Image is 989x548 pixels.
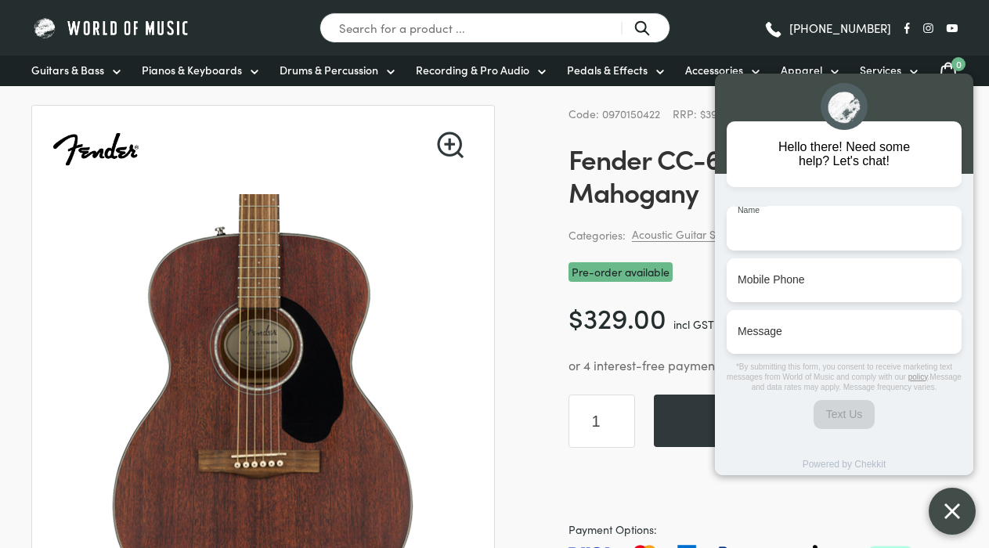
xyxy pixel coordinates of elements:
span: Code: 0970150422 [568,106,660,121]
input: Product quantity [568,395,635,448]
span: incl GST [673,316,714,332]
button: Add to cart [654,395,958,447]
span: Pedals & Effects [567,62,648,78]
span: Pre-order available [568,262,673,282]
span: Accessories [685,62,743,78]
span: Recording & Pro Audio [416,62,529,78]
a: Acoustic Guitar Starter Packs [632,227,774,242]
h1: Fender CC-60S Concert Pack V2 Mahogany [568,142,958,207]
span: $ [568,297,583,336]
span: RRP: $399 [673,106,724,121]
span: Drums & Percussion [280,62,378,78]
a: View full-screen image gallery [437,132,464,158]
span: Pianos & Keyboards [142,62,242,78]
iframe: Chat with our support team [707,39,989,548]
a: [PHONE_NUMBER] [763,16,891,40]
span: Payment Options: [568,521,958,539]
span: [PHONE_NUMBER] [789,22,891,34]
img: World of Music [31,16,192,40]
span: Categories: [568,226,626,244]
iframe: PayPal [568,467,958,502]
span: Guitars & Bass [31,62,104,78]
img: Fender [51,106,140,195]
bdi: 329.00 [568,297,666,336]
input: Search for a product ... [319,13,670,43]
